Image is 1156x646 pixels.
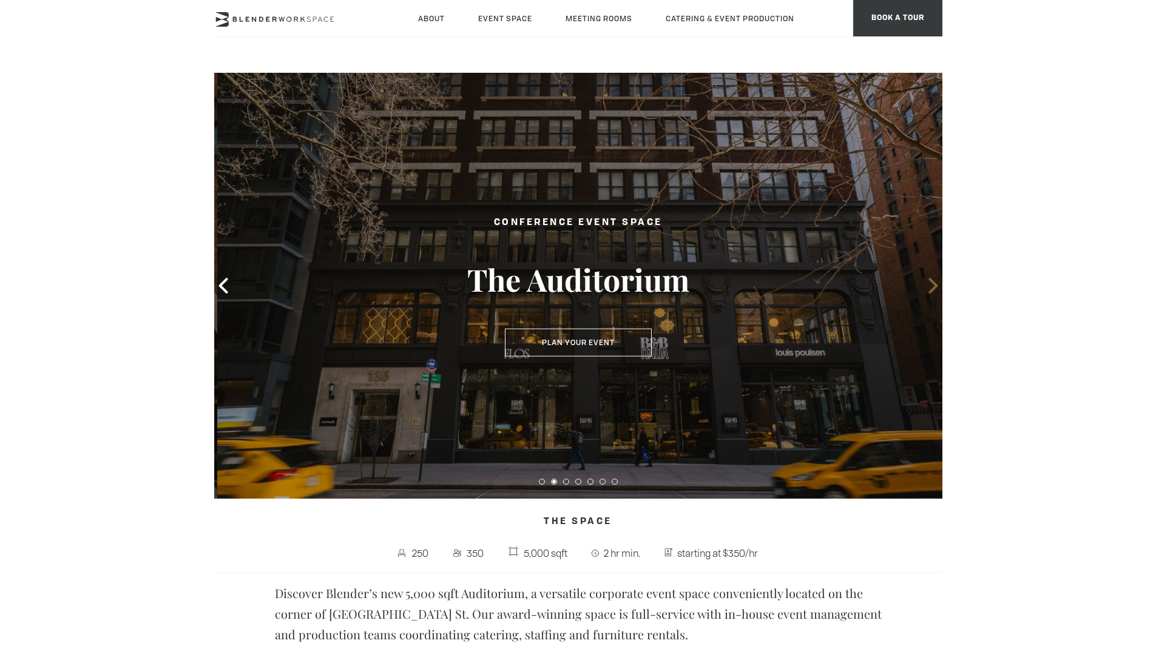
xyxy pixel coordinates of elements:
[410,543,432,563] span: 250
[521,543,570,563] span: 5,000 sqft
[464,543,487,563] span: 350
[1095,588,1156,646] iframe: Chat Widget
[601,543,643,563] span: 2 hr min.
[674,543,761,563] span: starting at $350/hr
[439,215,718,230] h2: Conference Event Space
[505,329,652,357] button: Plan Your Event
[214,511,942,534] h4: The Space
[275,583,882,645] p: Discover Blender’s new 5,000 sqft Auditorium, a versatile corporate event space conveniently loca...
[439,261,718,298] h3: The Auditorium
